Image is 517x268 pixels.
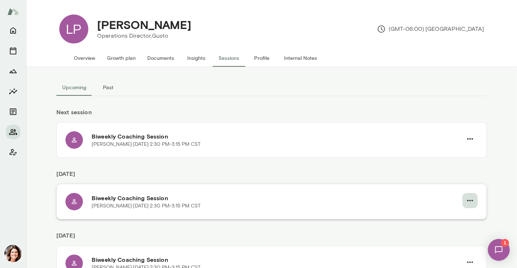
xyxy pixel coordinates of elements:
[97,32,191,40] p: Operations Director, Gusto
[92,79,125,96] button: Past
[92,255,462,264] h6: Biweekly Coaching Session
[6,23,20,38] button: Home
[141,49,180,67] button: Documents
[97,18,191,32] h4: [PERSON_NAME]
[6,125,20,139] button: Members
[92,194,462,202] h6: Biweekly Coaching Session
[56,79,92,96] button: Upcoming
[4,245,22,262] img: Gwen Throckmorton
[101,49,141,67] button: Growth plan
[6,84,20,99] button: Insights
[92,141,201,148] p: [PERSON_NAME] · [DATE] · 2:30 PM-3:15 PM CST
[68,49,101,67] button: Overview
[6,104,20,119] button: Documents
[56,169,487,184] h6: [DATE]
[278,49,323,67] button: Internal Notes
[6,44,20,58] button: Sessions
[7,5,19,18] img: Mento
[213,49,245,67] button: Sessions
[92,202,201,210] p: [PERSON_NAME] · [DATE] · 2:30 PM-3:15 PM CST
[245,49,278,67] button: Profile
[56,108,487,122] h6: Next session
[56,231,487,246] h6: [DATE]
[6,64,20,78] button: Growth Plan
[180,49,213,67] button: Insights
[6,145,20,160] button: Client app
[56,79,487,96] div: basic tabs example
[377,25,484,33] p: (GMT-06:00) [GEOGRAPHIC_DATA]
[59,15,88,44] div: LP
[92,132,462,141] h6: Biweekly Coaching Session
